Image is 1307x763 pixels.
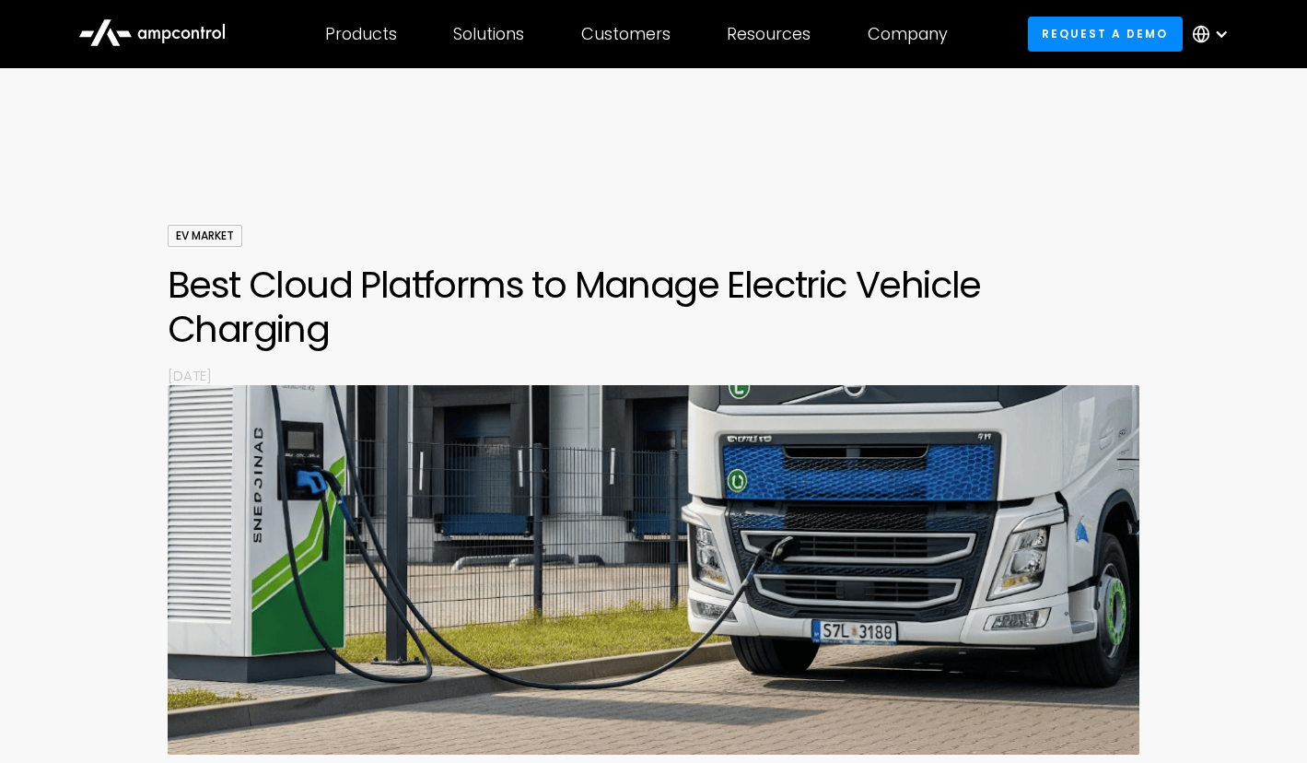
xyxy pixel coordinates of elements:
[581,24,671,44] div: Customers
[727,24,811,44] div: Resources
[1028,17,1183,51] a: Request a demo
[868,24,948,44] div: Company
[453,24,524,44] div: Solutions
[325,24,397,44] div: Products
[168,366,1139,385] p: [DATE]
[168,225,242,247] div: EV Market
[168,263,1139,351] h1: Best Cloud Platforms to Manage Electric Vehicle Charging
